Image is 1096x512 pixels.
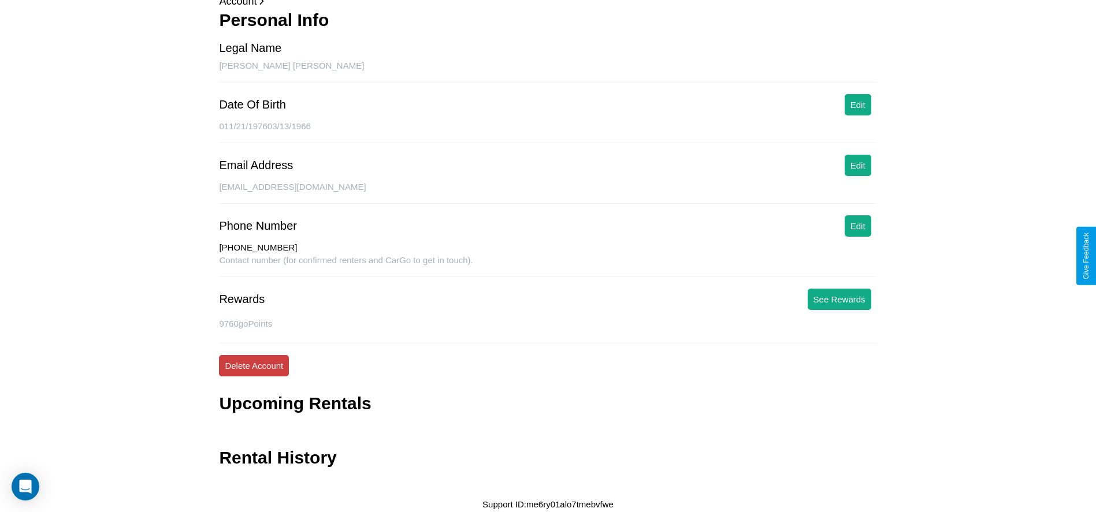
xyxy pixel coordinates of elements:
[808,289,871,310] button: See Rewards
[482,496,614,512] p: Support ID: me6ry01alo7tmebvfwe
[219,293,265,306] div: Rewards
[219,10,876,30] h3: Personal Info
[219,255,876,277] div: Contact number (for confirmed renters and CarGo to get in touch).
[219,448,336,468] h3: Rental History
[219,61,876,83] div: [PERSON_NAME] [PERSON_NAME]
[219,242,876,255] div: [PHONE_NUMBER]
[219,316,876,331] p: 9760 goPoints
[219,98,286,111] div: Date Of Birth
[219,121,876,143] div: 011/21/197603/13/1966
[219,219,297,233] div: Phone Number
[219,182,876,204] div: [EMAIL_ADDRESS][DOMAIN_NAME]
[1082,233,1090,279] div: Give Feedback
[219,394,371,413] h3: Upcoming Rentals
[845,94,871,115] button: Edit
[219,159,293,172] div: Email Address
[12,473,39,500] div: Open Intercom Messenger
[845,215,871,237] button: Edit
[845,155,871,176] button: Edit
[219,42,281,55] div: Legal Name
[219,355,289,376] button: Delete Account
